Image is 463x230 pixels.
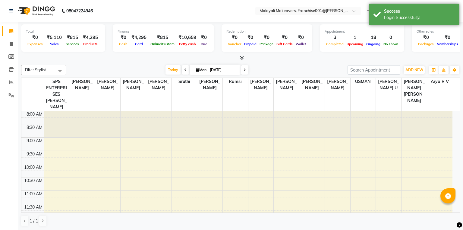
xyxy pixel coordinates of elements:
div: ₹0 [226,34,243,41]
div: 11:00 AM [23,191,44,197]
div: 11:30 AM [23,204,44,210]
span: [PERSON_NAME] [325,78,350,92]
span: [PERSON_NAME] [146,78,172,92]
input: 2025-09-01 [208,65,238,75]
div: ₹0 [26,34,44,41]
span: Products [82,42,99,46]
div: 9:30 AM [25,151,44,157]
div: 9:00 AM [25,138,44,144]
iframe: chat widget [438,206,457,224]
span: Due [199,42,209,46]
div: 0 [382,34,399,41]
div: 3 [325,34,345,41]
div: Appointment [325,29,399,34]
span: [PERSON_NAME] U [376,78,401,92]
span: Voucher [226,42,243,46]
div: ₹0 [417,34,435,41]
div: 18 [365,34,382,41]
span: Sruthi [172,78,197,85]
span: Upcoming [345,42,365,46]
span: Memberships [435,42,460,46]
b: 08047224946 [66,2,93,19]
button: ADD NEW [404,66,425,74]
input: Search Appointment [348,65,400,75]
span: Cash [118,42,129,46]
span: [PERSON_NAME] [95,78,120,92]
span: Mon [194,68,208,72]
div: 10:30 AM [23,177,44,184]
div: ₹5,110 [44,34,64,41]
div: 8:00 AM [25,111,44,117]
div: ₹0 [435,34,460,41]
div: Success [384,8,455,14]
span: [PERSON_NAME] [299,78,325,92]
div: ₹0 [199,34,209,41]
span: Petty cash [178,42,197,46]
span: 1 / 1 [30,218,38,224]
div: Login Successfully. [384,14,455,21]
span: ADD NEW [405,68,423,72]
div: ₹0 [118,34,129,41]
div: 10:00 AM [23,164,44,171]
span: Sales [49,42,60,46]
img: logo [15,2,57,19]
div: ₹0 [258,34,275,41]
span: USMAN [351,78,376,85]
span: Filter Stylist [25,67,46,72]
div: ₹4,295 [80,34,100,41]
span: Completed [325,42,345,46]
div: Total [26,29,100,34]
span: Online/Custom [149,42,176,46]
span: Ongoing [365,42,382,46]
div: ₹815 [149,34,176,41]
span: SPS ENTERPRISES [PERSON_NAME] [44,78,69,111]
div: ₹4,295 [129,34,149,41]
span: Services [64,42,80,46]
span: Gift Cards [275,42,294,46]
span: Expenses [26,42,44,46]
div: Redemption [226,29,307,34]
div: ₹0 [243,34,258,41]
span: Wallet [294,42,307,46]
span: Packages [417,42,435,46]
span: [PERSON_NAME] [121,78,146,92]
span: [PERSON_NAME] [197,78,222,92]
div: Finance [118,29,209,34]
span: Today [165,65,181,75]
span: [PERSON_NAME] [274,78,299,92]
span: Ramsi [223,78,248,85]
div: ₹0 [275,34,294,41]
div: ₹10,659 [176,34,199,41]
span: Package [258,42,275,46]
div: 8:30 AM [25,124,44,131]
div: ₹815 [64,34,80,41]
div: 1 [345,34,365,41]
span: Arya R V [427,78,452,85]
span: [PERSON_NAME] [69,78,95,92]
span: [PERSON_NAME] [PERSON_NAME] [402,78,427,104]
span: Card [134,42,144,46]
span: No show [382,42,399,46]
div: ₹0 [294,34,307,41]
span: Prepaid [243,42,258,46]
span: [PERSON_NAME] [248,78,274,92]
